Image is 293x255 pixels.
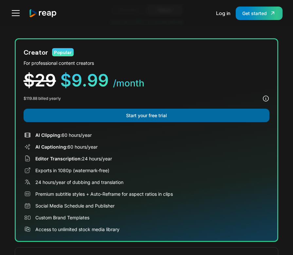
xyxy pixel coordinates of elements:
[60,70,109,91] span: $9.99
[216,5,230,21] a: Log in
[236,7,283,20] a: Get started
[35,214,89,221] div: Custom Brand Templates
[242,10,267,17] div: Get started
[24,70,56,91] span: $29
[35,144,67,150] span: AI Captioning:
[35,179,123,186] div: 24 hours/year of dubbing and translation
[35,132,62,138] span: AI Clipping:
[35,167,109,174] div: Exports in 1080p (watermark-free)
[35,156,82,161] span: Editor Transcription:
[24,96,61,101] div: $119.88 billed yearly
[24,47,48,57] div: Creator
[35,132,92,138] div: 60 hours/year
[29,9,57,18] a: home
[35,143,98,150] div: 60 hours/year
[24,109,270,122] a: Start your free trial
[35,155,112,162] div: 24 hours/year
[52,48,74,56] div: Popular
[10,5,24,21] div: menu
[24,60,270,66] div: For professional content creators
[29,9,57,18] img: reap logo
[35,226,119,233] div: Access to unlimited stock media library
[35,202,115,209] div: Social Media Schedule and Publisher
[35,191,173,197] div: Premium subtitle styles + Auto-Reframe for aspect ratios in clips
[113,78,144,89] span: /month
